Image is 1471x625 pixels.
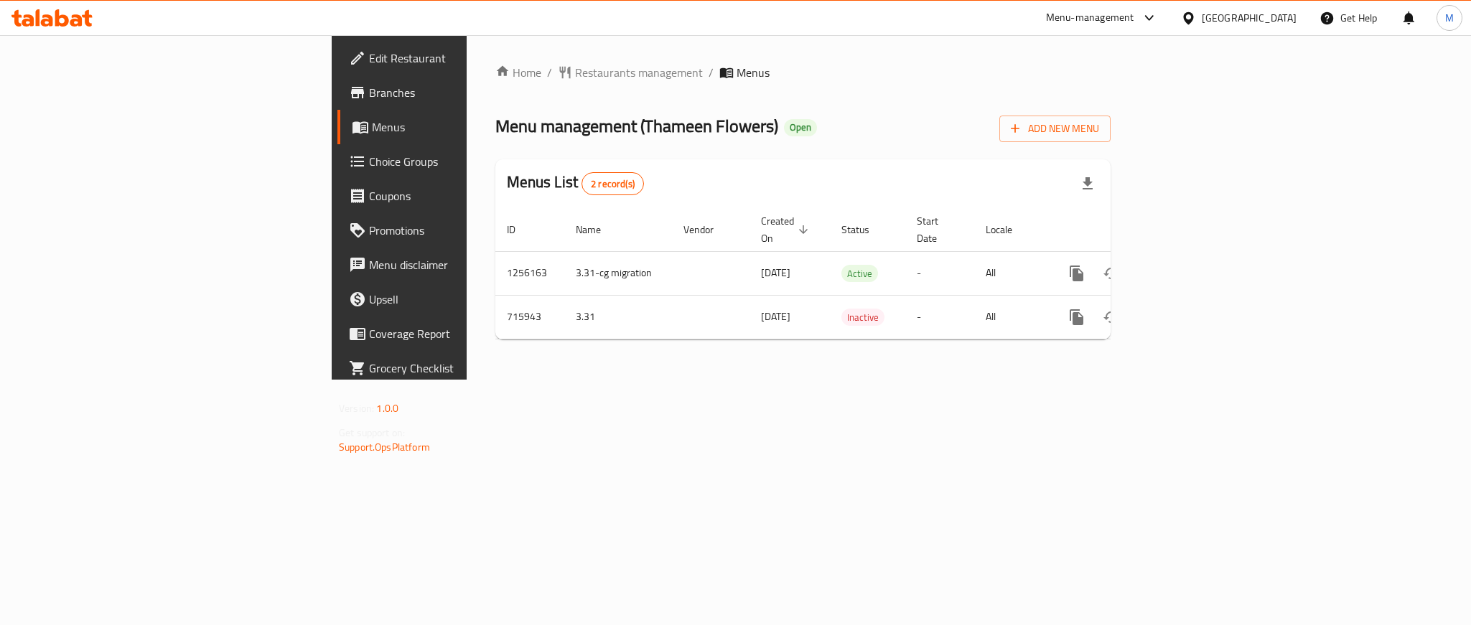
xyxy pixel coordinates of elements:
span: Start Date [917,212,957,247]
div: Export file [1070,166,1105,201]
div: Active [841,265,878,282]
a: Support.OpsPlatform [339,438,430,456]
a: Grocery Checklist [337,351,577,385]
a: Restaurants management [558,64,703,81]
span: 2 record(s) [582,177,643,191]
span: Upsell [369,291,566,308]
td: - [905,251,974,295]
div: Menu-management [1046,9,1134,27]
span: Locale [986,221,1031,238]
span: Promotions [369,222,566,239]
a: Promotions [337,213,577,248]
span: Grocery Checklist [369,360,566,377]
span: Menus [737,64,770,81]
td: All [974,295,1048,339]
button: more [1060,300,1094,334]
div: [GEOGRAPHIC_DATA] [1202,10,1297,26]
td: All [974,251,1048,295]
a: Edit Restaurant [337,41,577,75]
span: Menu management ( Thameen Flowers ) [495,110,778,142]
span: Choice Groups [369,153,566,170]
a: Coverage Report [337,316,577,351]
a: Branches [337,75,577,110]
span: Restaurants management [575,64,703,81]
span: 1.0.0 [376,399,398,418]
span: Active [841,265,878,282]
td: 3.31-cg migration [564,251,672,295]
span: Coupons [369,187,566,205]
span: [DATE] [761,307,790,326]
button: Change Status [1094,256,1129,291]
span: Menus [372,118,566,136]
span: Edit Restaurant [369,50,566,67]
button: more [1060,256,1094,291]
td: - [905,295,974,339]
span: Status [841,221,888,238]
li: / [709,64,714,81]
span: Menu disclaimer [369,256,566,273]
span: Open [784,121,817,133]
th: Actions [1048,208,1209,252]
span: Name [576,221,620,238]
button: Add New Menu [999,116,1111,142]
td: 3.31 [564,295,672,339]
nav: breadcrumb [495,64,1111,81]
a: Coupons [337,179,577,213]
a: Menus [337,110,577,144]
span: Version: [339,399,374,418]
div: Total records count [582,172,644,195]
span: Get support on: [339,423,405,442]
span: Inactive [841,309,884,326]
a: Upsell [337,282,577,316]
span: [DATE] [761,263,790,282]
button: Change Status [1094,300,1129,334]
span: ID [507,221,534,238]
table: enhanced table [495,208,1209,339]
span: Branches [369,84,566,101]
span: Add New Menu [1011,120,1099,138]
span: M [1445,10,1454,26]
span: Created On [761,212,813,247]
span: Coverage Report [369,325,566,342]
a: Menu disclaimer [337,248,577,282]
h2: Menus List [507,171,644,195]
a: Choice Groups [337,144,577,179]
span: Vendor [683,221,732,238]
div: Open [784,119,817,136]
